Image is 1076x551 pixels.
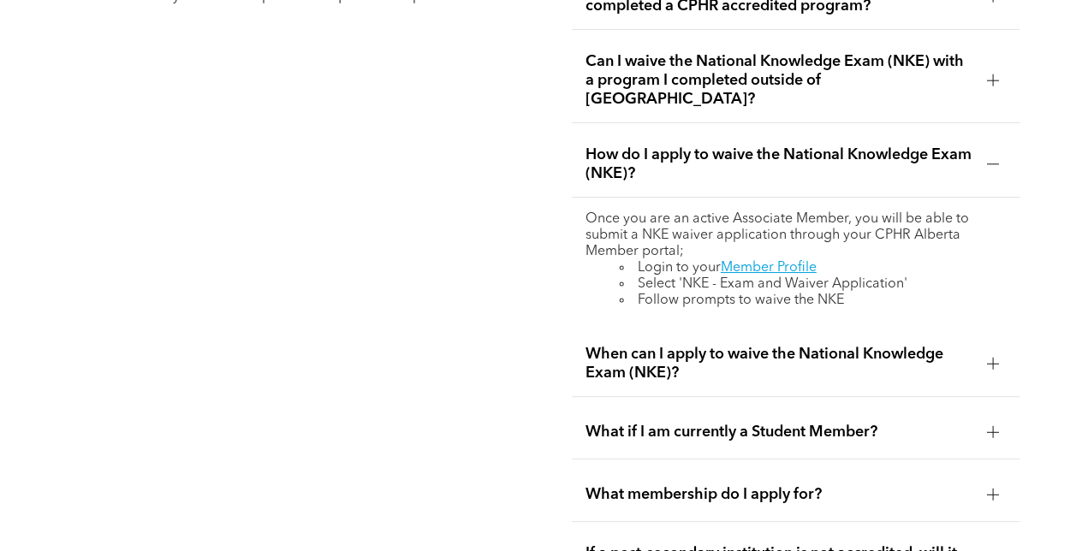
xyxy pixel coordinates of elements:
[586,145,973,183] span: How do I apply to waive the National Knowledge Exam (NKE)?
[721,261,817,275] a: Member Profile
[586,345,973,382] span: When can I apply to waive the National Knowledge Exam (NKE)?
[586,485,973,504] span: What membership do I apply for?
[586,52,973,109] span: Can I waive the National Knowledge Exam (NKE) with a program I completed outside of [GEOGRAPHIC_D...
[586,211,1006,260] p: Once you are an active Associate Member, you will be able to submit a NKE waiver application thro...
[620,260,1006,276] li: Login to your
[620,276,1006,293] li: Select 'NKE - Exam and Waiver Application'
[586,423,973,441] span: What if I am currently a Student Member?
[620,293,1006,309] li: Follow prompts to waive the NKE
